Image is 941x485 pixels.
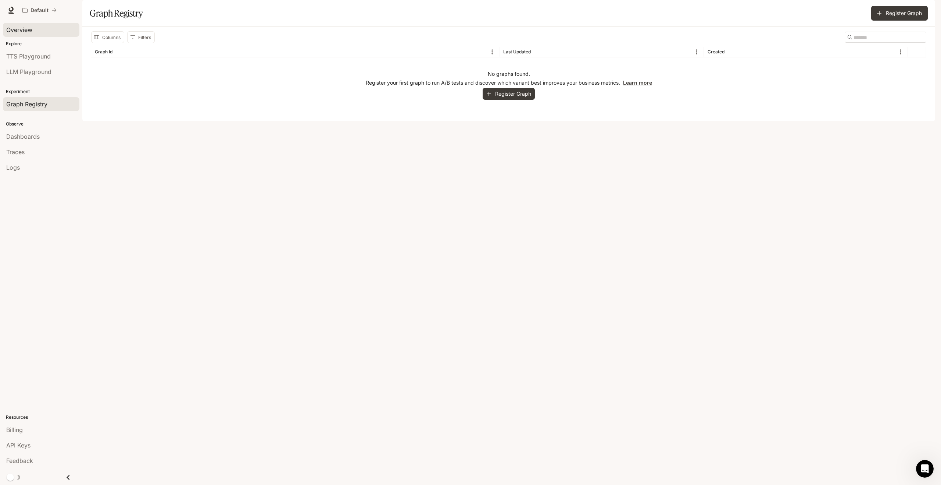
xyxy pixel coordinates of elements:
[19,3,60,18] button: All workspaces
[623,79,652,86] a: Learn more
[532,46,543,57] button: Sort
[916,460,934,478] iframe: Intercom live chat
[91,31,124,43] button: Select columns
[127,31,155,43] button: Show filters
[487,46,498,57] button: Menu
[113,46,124,57] button: Sort
[483,88,535,100] button: Register Graph
[366,79,652,86] p: Register your first graph to run A/B tests and discover which variant best improves your business...
[31,7,49,14] p: Default
[691,46,702,57] button: Menu
[871,6,928,21] button: Register Graph
[488,70,530,78] p: No graphs found.
[95,49,112,54] div: Graph Id
[845,32,926,43] div: Search
[90,6,143,21] h1: Graph Registry
[708,49,724,54] div: Created
[725,46,736,57] button: Sort
[895,46,906,57] button: Menu
[503,49,531,54] div: Last Updated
